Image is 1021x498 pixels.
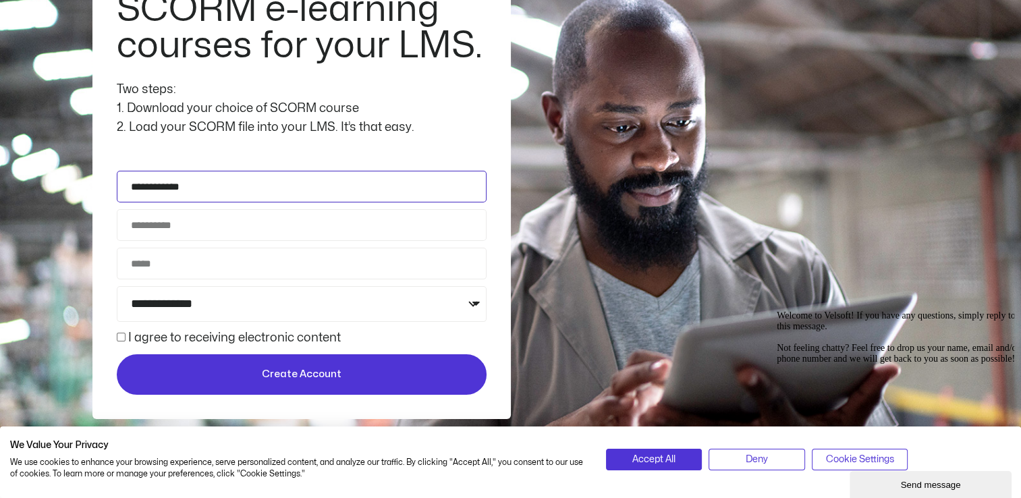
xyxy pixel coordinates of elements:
span: Deny [746,452,768,467]
span: Accept All [632,452,675,467]
div: Welcome to Velsoft! If you have any questions, simply reply to this message.Not feeling chatty? F... [5,5,248,59]
iframe: chat widget [771,305,1014,464]
h2: We Value Your Privacy [10,439,586,451]
button: Create Account [117,354,487,395]
span: Welcome to Velsoft! If you have any questions, simply reply to this message. Not feeling chatty? ... [5,5,248,59]
button: Deny all cookies [709,449,805,470]
div: 1. Download your choice of SCORM course [117,99,487,118]
p: We use cookies to enhance your browsing experience, serve personalized content, and analyze our t... [10,457,586,480]
div: Two steps: [117,80,487,99]
iframe: chat widget [850,468,1014,498]
div: 2. Load your SCORM file into your LMS. It’s that easy. [117,118,487,137]
span: Create Account [262,366,341,383]
button: Accept all cookies [606,449,702,470]
label: I agree to receiving electronic content [128,332,341,343]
